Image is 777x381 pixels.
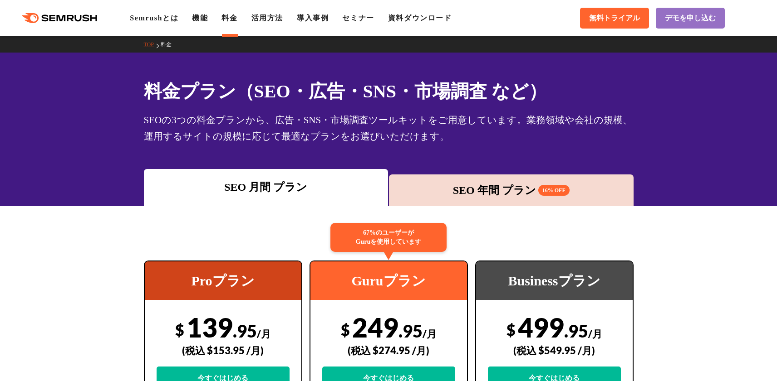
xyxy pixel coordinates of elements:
[144,78,634,105] h1: 料金プラン（SEO・広告・SNS・市場調査 など）
[144,112,634,145] div: SEOの3つの料金プランから、広告・SNS・市場調査ツールキットをご用意しています。業務領域や会社の規模、運用するサイトの規模に応じて最適なプランをお選びいただけます。
[423,328,437,340] span: /月
[564,320,588,341] span: .95
[130,14,178,22] a: Semrushとは
[175,320,184,339] span: $
[393,182,629,198] div: SEO 年間 プラン
[251,14,283,22] a: 活用方法
[341,320,350,339] span: $
[476,261,633,300] div: Businessプラン
[507,320,516,339] span: $
[322,334,455,367] div: (税込 $274.95 /月)
[221,14,237,22] a: 料金
[538,185,570,196] span: 16% OFF
[310,261,467,300] div: Guruプラン
[144,41,161,48] a: TOP
[192,14,208,22] a: 機能
[330,223,447,252] div: 67%のユーザーが Guruを使用しています
[665,14,716,23] span: デモを申し込む
[157,334,290,367] div: (税込 $153.95 /月)
[588,328,602,340] span: /月
[148,179,384,195] div: SEO 月間 プラン
[233,320,257,341] span: .95
[145,261,301,300] div: Proプラン
[388,14,452,22] a: 資料ダウンロード
[342,14,374,22] a: セミナー
[656,8,725,29] a: デモを申し込む
[161,41,178,48] a: 料金
[589,14,640,23] span: 無料トライアル
[257,328,271,340] span: /月
[580,8,649,29] a: 無料トライアル
[488,334,621,367] div: (税込 $549.95 /月)
[297,14,329,22] a: 導入事例
[398,320,423,341] span: .95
